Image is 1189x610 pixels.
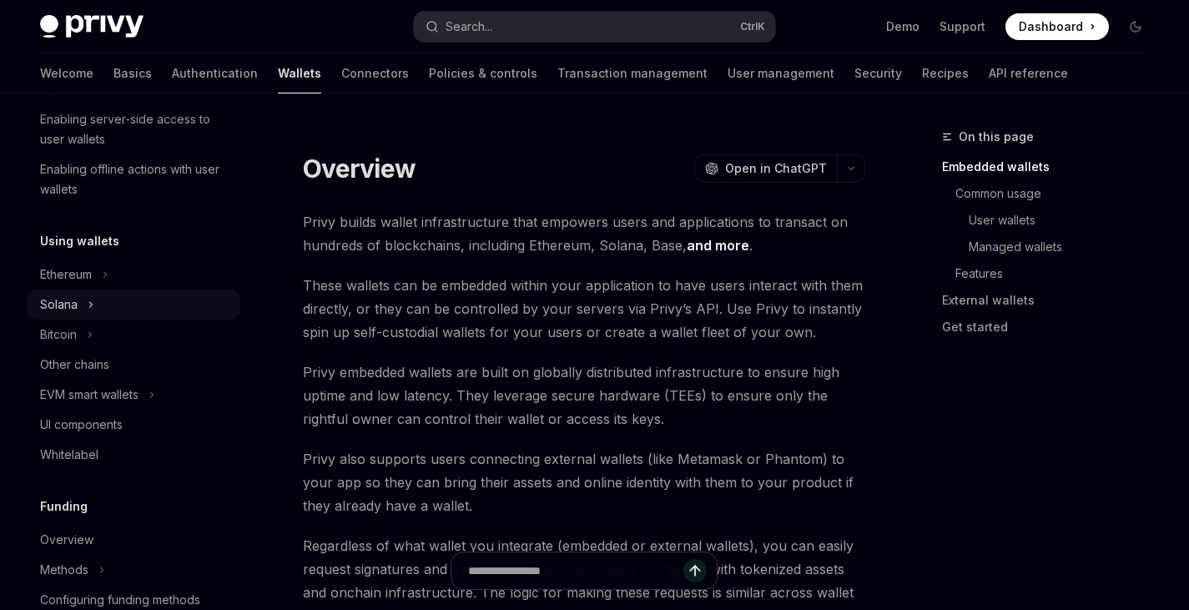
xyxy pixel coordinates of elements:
div: Search... [446,17,492,37]
a: Enabling offline actions with user wallets [27,154,240,204]
span: Privy embedded wallets are built on globally distributed infrastructure to ensure high uptime and... [303,360,865,431]
div: Other chains [40,355,109,375]
a: Common usage [942,180,1162,207]
h1: Overview [303,154,416,184]
input: Ask a question... [468,552,683,589]
img: dark logo [40,15,144,38]
button: Open search [414,12,774,42]
a: Demo [886,18,919,35]
a: API reference [989,53,1068,93]
button: Toggle Ethereum section [27,260,240,290]
button: Toggle Solana section [27,290,240,320]
h5: Using wallets [40,231,119,251]
div: Whitelabel [40,445,98,465]
a: Features [942,260,1162,287]
div: Configuring funding methods [40,590,200,610]
h5: Funding [40,497,88,517]
div: Enabling server-side access to user wallets [40,109,230,149]
a: Managed wallets [942,234,1162,260]
span: On this page [959,127,1034,147]
a: Enabling server-side access to user wallets [27,104,240,154]
a: External wallets [942,287,1162,314]
span: Open in ChatGPT [725,160,827,177]
div: EVM smart wallets [40,385,139,405]
div: Bitcoin [40,325,77,345]
button: Toggle dark mode [1122,13,1149,40]
a: Support [940,18,985,35]
a: Recipes [922,53,969,93]
button: Toggle Methods section [27,555,240,585]
a: and more [687,237,749,255]
a: User management [728,53,834,93]
a: Welcome [40,53,93,93]
a: Embedded wallets [942,154,1162,180]
span: These wallets can be embedded within your application to have users interact with them directly, ... [303,274,865,344]
div: Solana [40,295,78,315]
a: Dashboard [1005,13,1109,40]
a: Other chains [27,350,240,380]
div: Ethereum [40,265,92,285]
button: Toggle EVM smart wallets section [27,380,240,410]
div: UI components [40,415,123,435]
a: Basics [113,53,152,93]
span: Ctrl K [740,20,765,33]
span: Privy builds wallet infrastructure that empowers users and applications to transact on hundreds o... [303,210,865,257]
button: Open in ChatGPT [694,154,837,183]
a: Transaction management [557,53,708,93]
div: Enabling offline actions with user wallets [40,159,230,199]
a: Security [854,53,902,93]
div: Overview [40,530,93,550]
button: Send message [683,559,707,582]
button: Toggle Bitcoin section [27,320,240,350]
a: Get started [942,314,1162,340]
span: Dashboard [1019,18,1083,35]
a: UI components [27,410,240,440]
a: Whitelabel [27,440,240,470]
a: Wallets [278,53,321,93]
a: Policies & controls [429,53,537,93]
a: Authentication [172,53,258,93]
a: Connectors [341,53,409,93]
a: User wallets [942,207,1162,234]
span: Privy also supports users connecting external wallets (like Metamask or Phantom) to your app so t... [303,447,865,517]
div: Methods [40,560,88,580]
a: Overview [27,525,240,555]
